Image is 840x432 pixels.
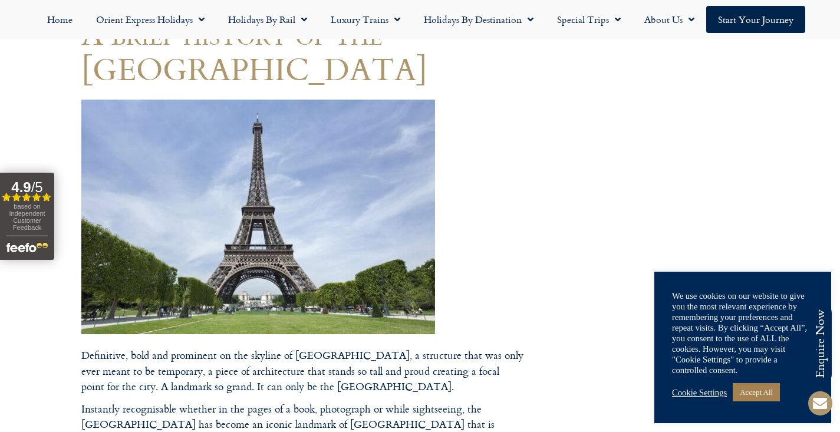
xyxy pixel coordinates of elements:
[633,6,706,33] a: About Us
[216,6,319,33] a: Holidays by Rail
[35,6,84,33] a: Home
[706,6,805,33] a: Start your Journey
[84,6,216,33] a: Orient Express Holidays
[672,387,727,398] a: Cookie Settings
[6,6,834,33] nav: Menu
[733,383,780,401] a: Accept All
[672,291,813,375] div: We use cookies on our website to give you the most relevant experience by remembering your prefer...
[319,6,412,33] a: Luxury Trains
[412,6,545,33] a: Holidays by Destination
[545,6,633,33] a: Special Trips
